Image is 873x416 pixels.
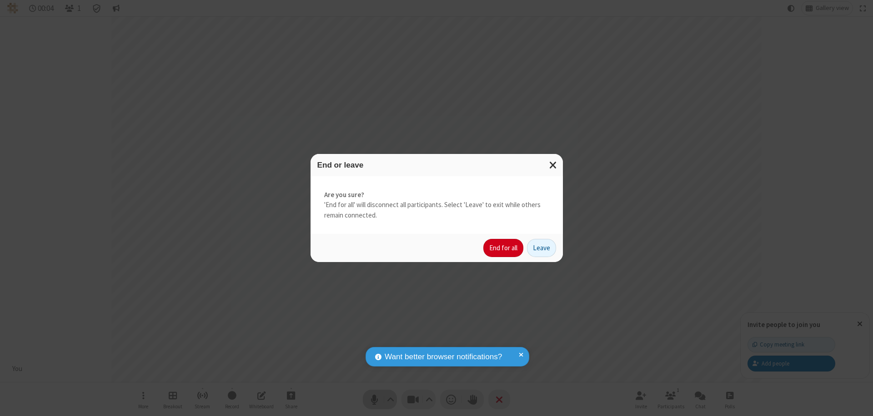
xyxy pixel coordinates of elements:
h3: End or leave [317,161,556,169]
strong: Are you sure? [324,190,549,200]
button: Leave [527,239,556,257]
div: 'End for all' will disconnect all participants. Select 'Leave' to exit while others remain connec... [311,176,563,234]
span: Want better browser notifications? [385,351,502,363]
button: End for all [483,239,523,257]
button: Close modal [544,154,563,176]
